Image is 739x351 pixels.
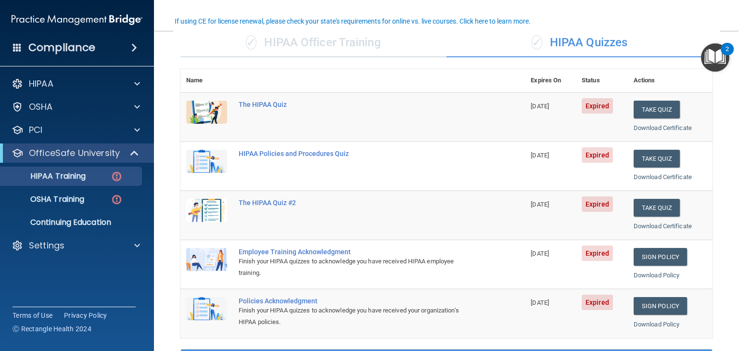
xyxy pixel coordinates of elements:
p: OfficeSafe University [29,147,120,159]
span: Expired [582,246,613,261]
a: OSHA [12,101,140,113]
button: Take Quiz [634,101,680,118]
span: [DATE] [531,103,549,110]
div: 2 [726,49,729,62]
span: [DATE] [531,250,549,257]
span: [DATE] [531,201,549,208]
button: Open Resource Center, 2 new notifications [701,43,729,72]
a: Settings [12,240,140,251]
span: Ⓒ Rectangle Health 2024 [13,324,91,334]
div: HIPAA Policies and Procedures Quiz [239,150,477,157]
img: danger-circle.6113f641.png [111,170,123,182]
th: Expires On [525,69,576,92]
img: PMB logo [12,10,142,29]
p: OSHA [29,101,53,113]
p: HIPAA [29,78,53,90]
a: Sign Policy [634,248,687,266]
a: PCI [12,124,140,136]
button: Take Quiz [634,150,680,168]
th: Name [180,69,233,92]
span: Expired [582,147,613,163]
p: Continuing Education [6,218,138,227]
img: danger-circle.6113f641.png [111,194,123,206]
button: If using CE for license renewal, please check your state's requirements for online vs. live cours... [173,16,532,26]
div: Policies Acknowledgment [239,297,477,305]
th: Status [576,69,628,92]
div: Finish your HIPAA quizzes to acknowledge you have received your organization’s HIPAA policies. [239,305,477,328]
div: The HIPAA Quiz #2 [239,199,477,207]
a: Download Certificate [634,124,692,131]
div: HIPAA Quizzes [446,28,713,57]
p: Settings [29,240,64,251]
a: Download Certificate [634,173,692,181]
h4: Compliance [28,41,95,54]
div: If using CE for license renewal, please check your state's requirements for online vs. live cours... [175,18,531,25]
a: Download Policy [634,321,680,328]
p: HIPAA Training [6,171,86,181]
a: Terms of Use [13,311,52,320]
span: [DATE] [531,152,549,159]
div: Finish your HIPAA quizzes to acknowledge you have received HIPAA employee training. [239,256,477,279]
a: OfficeSafe University [12,147,140,159]
a: Download Policy [634,272,680,279]
span: [DATE] [531,299,549,306]
a: Sign Policy [634,297,687,315]
a: Download Certificate [634,222,692,230]
a: Privacy Policy [64,311,107,320]
th: Actions [628,69,713,92]
p: PCI [29,124,42,136]
p: OSHA Training [6,195,84,204]
span: Expired [582,295,613,310]
button: Take Quiz [634,199,680,217]
div: The HIPAA Quiz [239,101,477,108]
span: ✓ [532,35,542,50]
a: HIPAA [12,78,140,90]
div: Employee Training Acknowledgment [239,248,477,256]
span: Expired [582,196,613,212]
div: HIPAA Officer Training [180,28,446,57]
span: ✓ [246,35,256,50]
span: Expired [582,98,613,114]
